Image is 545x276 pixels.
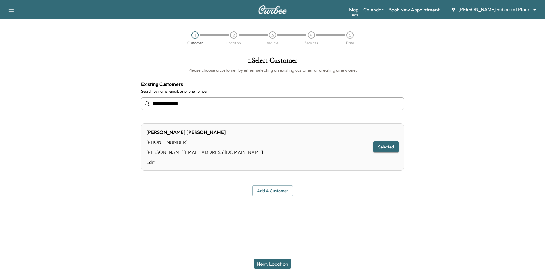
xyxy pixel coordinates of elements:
[146,158,263,166] a: Edit
[146,128,263,136] div: [PERSON_NAME] [PERSON_NAME]
[146,138,263,146] div: [PHONE_NUMBER]
[191,31,199,39] div: 1
[388,6,440,13] a: Book New Appointment
[141,67,404,73] h6: Please choose a customer by either selecting an existing customer or creating a new one.
[458,6,530,13] span: [PERSON_NAME] Subaru of Plano
[267,41,278,45] div: Vehicle
[308,31,315,39] div: 4
[349,6,358,13] a: MapBeta
[258,5,287,14] img: Curbee Logo
[352,12,358,17] div: Beta
[141,80,404,88] h4: Existing Customers
[230,31,237,39] div: 2
[141,57,404,67] h1: 1 . Select Customer
[254,259,291,269] button: Next: Location
[252,185,293,196] button: Add a customer
[373,141,399,153] button: Selected
[346,41,354,45] div: Date
[146,148,263,156] div: [PERSON_NAME][EMAIL_ADDRESS][DOMAIN_NAME]
[269,31,276,39] div: 3
[187,41,203,45] div: Customer
[226,41,241,45] div: Location
[141,89,404,94] label: Search by name, email, or phone number
[346,31,354,39] div: 5
[305,41,318,45] div: Services
[363,6,384,13] a: Calendar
